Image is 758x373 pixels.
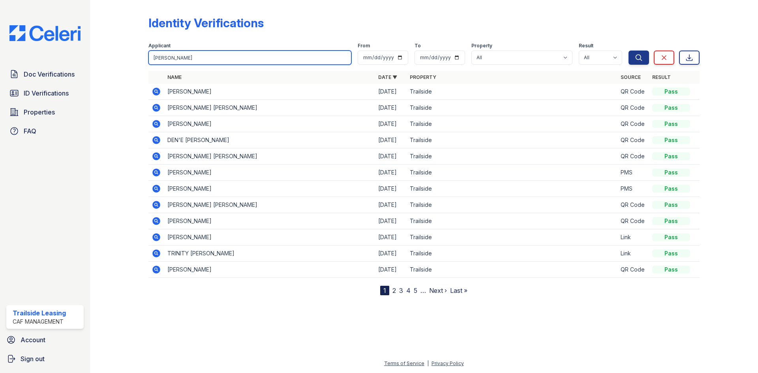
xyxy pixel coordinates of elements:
[579,43,593,49] label: Result
[617,148,649,165] td: QR Code
[164,262,375,278] td: [PERSON_NAME]
[652,169,690,176] div: Pass
[24,69,75,79] span: Doc Verifications
[617,84,649,100] td: QR Code
[407,181,617,197] td: Trailside
[410,74,436,80] a: Property
[164,229,375,246] td: [PERSON_NAME]
[407,132,617,148] td: Trailside
[3,25,87,41] img: CE_Logo_Blue-a8612792a0a2168367f1c8372b55b34899dd931a85d93a1a3d3e32e68fde9ad4.png
[375,181,407,197] td: [DATE]
[407,84,617,100] td: Trailside
[617,116,649,132] td: QR Code
[617,100,649,116] td: QR Code
[24,88,69,98] span: ID Verifications
[6,85,84,101] a: ID Verifications
[407,100,617,116] td: Trailside
[617,197,649,213] td: QR Code
[617,165,649,181] td: PMS
[652,185,690,193] div: Pass
[375,132,407,148] td: [DATE]
[164,165,375,181] td: [PERSON_NAME]
[406,287,411,294] a: 4
[375,116,407,132] td: [DATE]
[164,181,375,197] td: [PERSON_NAME]
[407,116,617,132] td: Trailside
[21,354,45,364] span: Sign out
[164,148,375,165] td: [PERSON_NAME] [PERSON_NAME]
[167,74,182,80] a: Name
[407,246,617,262] td: Trailside
[652,201,690,209] div: Pass
[652,249,690,257] div: Pass
[24,107,55,117] span: Properties
[407,213,617,229] td: Trailside
[407,262,617,278] td: Trailside
[392,287,396,294] a: 2
[399,287,403,294] a: 3
[652,217,690,225] div: Pass
[617,132,649,148] td: QR Code
[21,335,45,345] span: Account
[3,351,87,367] a: Sign out
[617,246,649,262] td: Link
[407,229,617,246] td: Trailside
[375,148,407,165] td: [DATE]
[407,197,617,213] td: Trailside
[407,165,617,181] td: Trailside
[407,148,617,165] td: Trailside
[429,287,447,294] a: Next ›
[621,74,641,80] a: Source
[13,308,66,318] div: Trailside Leasing
[384,360,424,366] a: Terms of Service
[652,152,690,160] div: Pass
[375,213,407,229] td: [DATE]
[450,287,467,294] a: Last »
[652,120,690,128] div: Pass
[164,197,375,213] td: [PERSON_NAME] [PERSON_NAME]
[164,132,375,148] td: DEN'E [PERSON_NAME]
[375,84,407,100] td: [DATE]
[164,116,375,132] td: [PERSON_NAME]
[375,100,407,116] td: [DATE]
[164,84,375,100] td: [PERSON_NAME]
[148,16,264,30] div: Identity Verifications
[432,360,464,366] a: Privacy Policy
[164,100,375,116] td: [PERSON_NAME] [PERSON_NAME]
[375,165,407,181] td: [DATE]
[375,197,407,213] td: [DATE]
[617,229,649,246] td: Link
[617,181,649,197] td: PMS
[652,88,690,96] div: Pass
[6,66,84,82] a: Doc Verifications
[414,287,417,294] a: 5
[164,213,375,229] td: [PERSON_NAME]
[358,43,370,49] label: From
[24,126,36,136] span: FAQ
[617,262,649,278] td: QR Code
[415,43,421,49] label: To
[375,262,407,278] td: [DATE]
[652,104,690,112] div: Pass
[375,229,407,246] td: [DATE]
[375,246,407,262] td: [DATE]
[148,43,171,49] label: Applicant
[6,104,84,120] a: Properties
[148,51,351,65] input: Search by name or phone number
[617,213,649,229] td: QR Code
[378,74,397,80] a: Date ▼
[652,266,690,274] div: Pass
[652,74,671,80] a: Result
[652,233,690,241] div: Pass
[471,43,492,49] label: Property
[164,246,375,262] td: TRINITY [PERSON_NAME]
[3,332,87,348] a: Account
[420,286,426,295] span: …
[427,360,429,366] div: |
[13,318,66,326] div: CAF Management
[6,123,84,139] a: FAQ
[652,136,690,144] div: Pass
[380,286,389,295] div: 1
